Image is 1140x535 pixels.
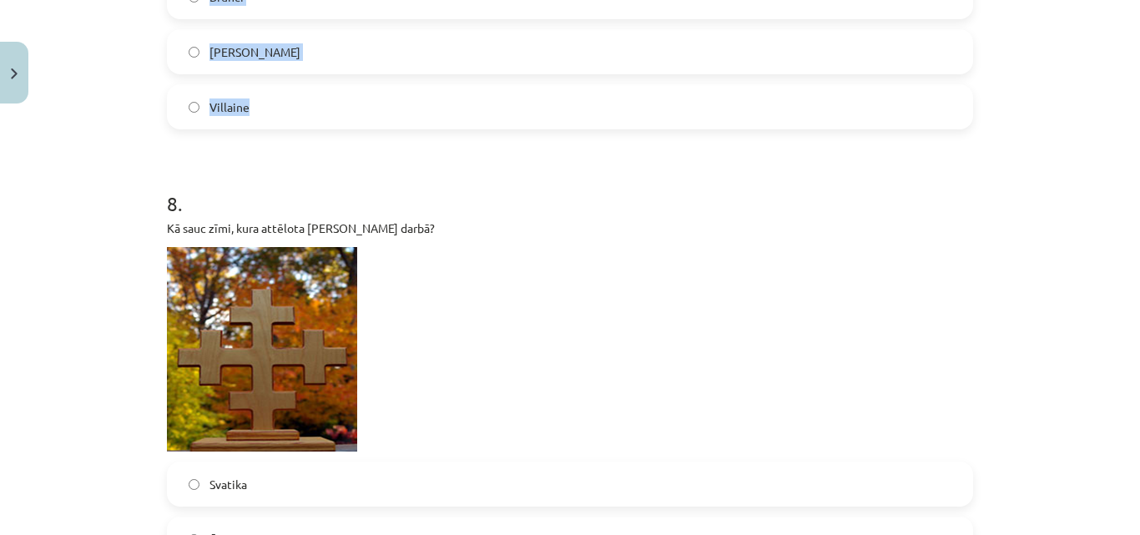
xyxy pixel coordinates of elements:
span: Svatika [209,476,247,493]
input: Svatika [189,479,199,490]
input: [PERSON_NAME] [189,47,199,58]
input: Villaine [189,102,199,113]
img: icon-close-lesson-0947bae3869378f0d4975bcd49f059093ad1ed9edebbc8119c70593378902aed.svg [11,68,18,79]
p: Kā sauc zīmi, kura attēlota [PERSON_NAME] darbā? [167,220,973,237]
span: [PERSON_NAME] [209,43,300,61]
h1: 8 . [167,163,973,215]
span: Villaine [209,98,250,116]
